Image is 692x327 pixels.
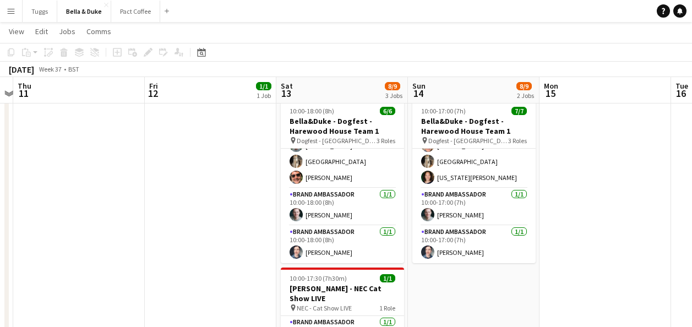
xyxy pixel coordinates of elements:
[149,81,158,91] span: Fri
[31,24,52,39] a: Edit
[256,82,271,90] span: 1/1
[281,188,404,226] app-card-role: Brand Ambassador1/110:00-18:00 (8h)[PERSON_NAME]
[385,82,400,90] span: 8/9
[9,26,24,36] span: View
[4,24,29,39] a: View
[18,81,31,91] span: Thu
[290,107,334,115] span: 10:00-18:00 (8h)
[86,26,111,36] span: Comms
[82,24,116,39] a: Comms
[380,107,395,115] span: 6/6
[412,226,536,263] app-card-role: Brand Ambassador1/110:00-17:00 (7h)[PERSON_NAME]
[68,65,79,73] div: BST
[412,81,426,91] span: Sun
[59,26,75,36] span: Jobs
[517,91,534,100] div: 2 Jobs
[16,87,31,100] span: 11
[281,284,404,303] h3: [PERSON_NAME] - NEC Cat Show LIVE
[55,24,80,39] a: Jobs
[290,274,347,282] span: 10:00-17:30 (7h30m)
[385,91,402,100] div: 3 Jobs
[257,91,271,100] div: 1 Job
[281,100,404,263] app-job-card: 10:00-18:00 (8h)6/6Bella&Duke - Dogfest - Harewood House Team 1 Dogfest - [GEOGRAPHIC_DATA]3 Role...
[544,81,558,91] span: Mon
[36,65,64,73] span: Week 37
[148,87,158,100] span: 12
[411,87,426,100] span: 14
[412,116,536,136] h3: Bella&Duke - Dogfest - Harewood House Team 1
[297,304,352,312] span: NEC - Cat Show LIVE
[675,81,688,91] span: Tue
[412,188,536,226] app-card-role: Brand Ambassador1/110:00-17:00 (7h)[PERSON_NAME]
[35,26,48,36] span: Edit
[111,1,160,22] button: Pact Coffee
[281,116,404,136] h3: Bella&Duke - Dogfest - Harewood House Team 1
[297,137,377,145] span: Dogfest - [GEOGRAPHIC_DATA]
[281,226,404,263] app-card-role: Brand Ambassador1/110:00-18:00 (8h)[PERSON_NAME]
[516,82,532,90] span: 8/9
[23,1,57,22] button: Tuggs
[412,100,536,263] app-job-card: 10:00-17:00 (7h)7/7Bella&Duke - Dogfest - Harewood House Team 1 Dogfest - [GEOGRAPHIC_DATA]3 Role...
[511,107,527,115] span: 7/7
[57,1,111,22] button: Bella & Duke
[279,87,293,100] span: 13
[428,137,508,145] span: Dogfest - [GEOGRAPHIC_DATA]
[542,87,558,100] span: 15
[379,304,395,312] span: 1 Role
[9,64,34,75] div: [DATE]
[377,137,395,145] span: 3 Roles
[380,274,395,282] span: 1/1
[421,107,466,115] span: 10:00-17:00 (7h)
[281,81,293,91] span: Sat
[674,87,688,100] span: 16
[508,137,527,145] span: 3 Roles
